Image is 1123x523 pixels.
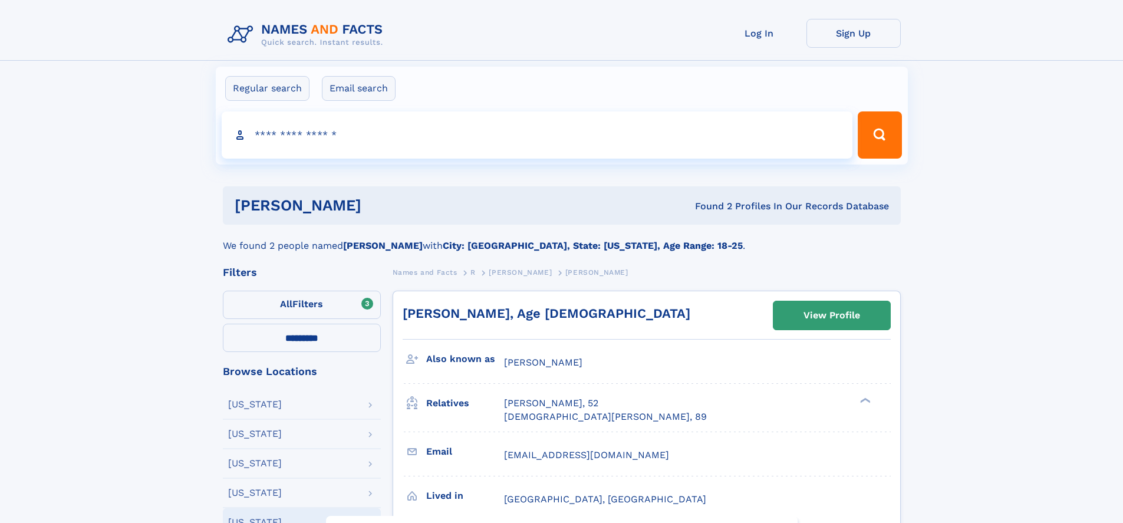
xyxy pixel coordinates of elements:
[403,306,690,321] a: [PERSON_NAME], Age [DEMOGRAPHIC_DATA]
[806,19,901,48] a: Sign Up
[565,268,628,277] span: [PERSON_NAME]
[470,268,476,277] span: R
[443,240,743,251] b: City: [GEOGRAPHIC_DATA], State: [US_STATE], Age Range: 18-25
[322,76,396,101] label: Email search
[803,302,860,329] div: View Profile
[223,366,381,377] div: Browse Locations
[228,400,282,409] div: [US_STATE]
[343,240,423,251] b: [PERSON_NAME]
[426,442,504,462] h3: Email
[504,410,707,423] a: [DEMOGRAPHIC_DATA][PERSON_NAME], 89
[489,265,552,279] a: [PERSON_NAME]
[858,111,901,159] button: Search Button
[228,429,282,439] div: [US_STATE]
[470,265,476,279] a: R
[235,198,528,213] h1: [PERSON_NAME]
[426,393,504,413] h3: Relatives
[504,357,582,368] span: [PERSON_NAME]
[393,265,457,279] a: Names and Facts
[223,225,901,253] div: We found 2 people named with .
[225,76,309,101] label: Regular search
[504,494,706,505] span: [GEOGRAPHIC_DATA], [GEOGRAPHIC_DATA]
[528,200,889,213] div: Found 2 Profiles In Our Records Database
[280,298,292,310] span: All
[228,459,282,468] div: [US_STATE]
[222,111,853,159] input: search input
[426,349,504,369] h3: Also known as
[426,486,504,506] h3: Lived in
[228,488,282,498] div: [US_STATE]
[223,267,381,278] div: Filters
[773,301,890,330] a: View Profile
[489,268,552,277] span: [PERSON_NAME]
[504,449,669,460] span: [EMAIL_ADDRESS][DOMAIN_NAME]
[223,19,393,51] img: Logo Names and Facts
[504,397,598,410] a: [PERSON_NAME], 52
[712,19,806,48] a: Log In
[223,291,381,319] label: Filters
[857,397,871,404] div: ❯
